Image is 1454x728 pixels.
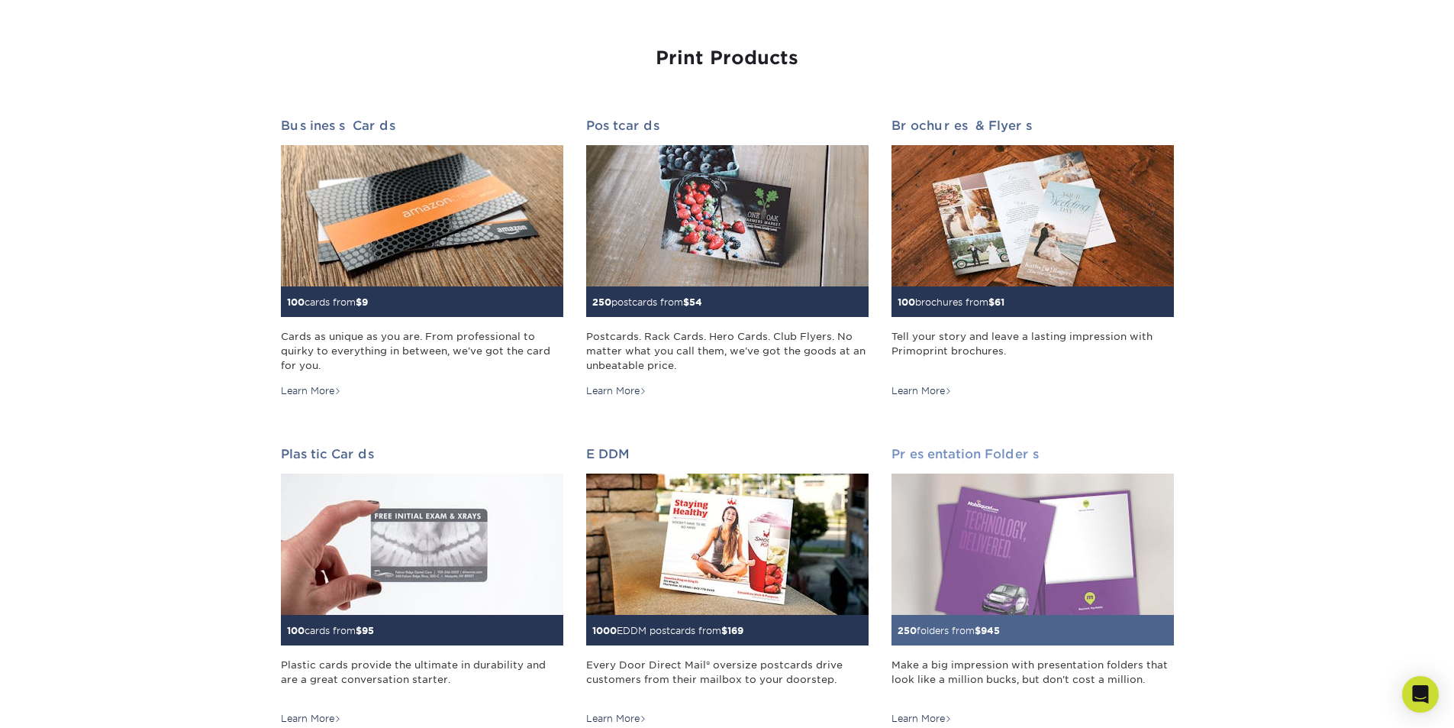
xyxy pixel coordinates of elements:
[281,145,563,286] img: Business Cards
[898,296,915,308] span: 100
[592,296,702,308] small: postcards from
[981,625,1000,636] span: 945
[586,474,869,615] img: EDDM
[281,712,341,726] div: Learn More
[891,145,1174,286] img: Brochures & Flyers
[891,447,1174,726] a: Presentation Folders 250folders from$945 Make a big impression with presentation folders that loo...
[281,447,563,726] a: Plastic Cards 100cards from$95 Plastic cards provide the ultimate in durability and are a great c...
[281,384,341,398] div: Learn More
[592,625,617,636] span: 1000
[362,296,368,308] span: 9
[586,447,869,726] a: EDDM 1000EDDM postcards from$169 Every Door Direct Mail® oversize postcards drive customers from ...
[891,658,1174,702] div: Make a big impression with presentation folders that look like a million bucks, but don't cost a ...
[891,118,1174,133] h2: Brochures & Flyers
[281,118,563,398] a: Business Cards 100cards from$9 Cards as unique as you are. From professional to quirky to everyth...
[727,625,743,636] span: 169
[891,474,1174,615] img: Presentation Folders
[356,625,362,636] span: $
[898,296,1004,308] small: brochures from
[586,118,869,133] h2: Postcards
[898,625,917,636] span: 250
[995,296,1004,308] span: 61
[586,329,869,374] div: Postcards. Rack Cards. Hero Cards. Club Flyers. No matter what you call them, we've got the goods...
[586,118,869,398] a: Postcards 250postcards from$54 Postcards. Rack Cards. Hero Cards. Club Flyers. No matter what you...
[287,625,374,636] small: cards from
[586,384,646,398] div: Learn More
[586,447,869,461] h2: EDDM
[891,118,1174,398] a: Brochures & Flyers 100brochures from$61 Tell your story and leave a lasting impression with Primo...
[362,625,374,636] span: 95
[592,625,743,636] small: EDDM postcards from
[281,329,563,374] div: Cards as unique as you are. From professional to quirky to everything in between, we've got the c...
[891,447,1174,461] h2: Presentation Folders
[281,447,563,461] h2: Plastic Cards
[586,712,646,726] div: Learn More
[281,658,563,702] div: Plastic cards provide the ultimate in durability and are a great conversation starter.
[683,296,689,308] span: $
[689,296,702,308] span: 54
[1402,676,1439,713] div: Open Intercom Messenger
[721,625,727,636] span: $
[586,145,869,286] img: Postcards
[287,296,368,308] small: cards from
[287,625,305,636] span: 100
[891,384,952,398] div: Learn More
[988,296,995,308] span: $
[356,296,362,308] span: $
[898,625,1000,636] small: folders from
[281,118,563,133] h2: Business Cards
[586,658,869,702] div: Every Door Direct Mail® oversize postcards drive customers from their mailbox to your doorstep.
[287,296,305,308] span: 100
[975,625,981,636] span: $
[891,329,1174,374] div: Tell your story and leave a lasting impression with Primoprint brochures.
[592,296,611,308] span: 250
[891,712,952,726] div: Learn More
[281,47,1174,70] h1: Print Products
[281,474,563,615] img: Plastic Cards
